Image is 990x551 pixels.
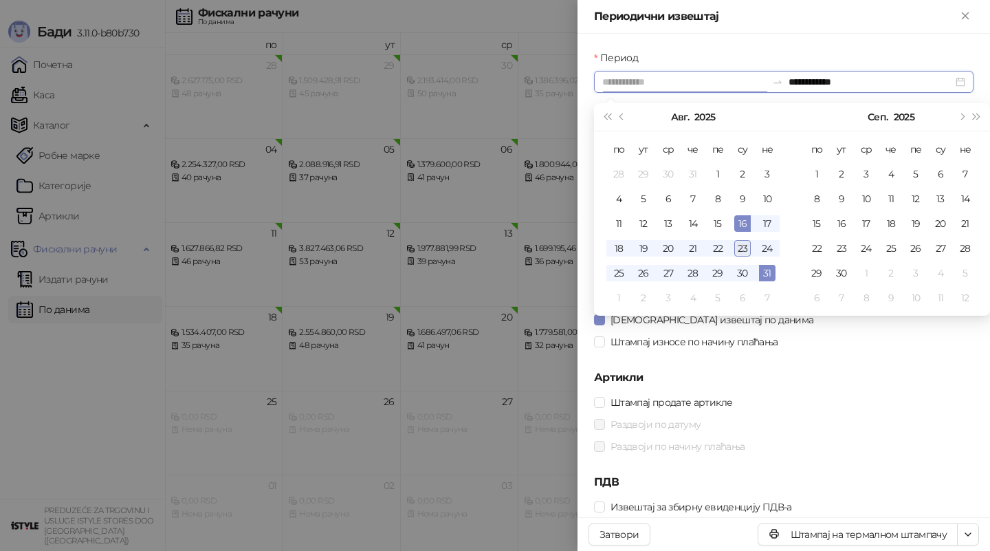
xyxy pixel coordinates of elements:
[681,162,705,186] td: 2025-07-31
[610,215,627,232] div: 11
[907,191,924,207] div: 12
[694,103,715,131] button: Изабери годину
[808,191,825,207] div: 8
[605,395,738,410] span: Штампај продате артикле
[610,191,627,207] div: 4
[631,261,656,285] td: 2025-08-26
[808,240,825,257] div: 22
[953,261,978,285] td: 2025-10-05
[681,236,705,261] td: 2025-08-21
[804,236,829,261] td: 2025-09-22
[772,76,783,87] span: swap-right
[656,137,681,162] th: ср
[730,186,755,211] td: 2025-08-09
[854,186,879,211] td: 2025-09-10
[879,236,903,261] td: 2025-09-25
[953,211,978,236] td: 2025-09-21
[705,137,730,162] th: пе
[730,162,755,186] td: 2025-08-02
[854,137,879,162] th: ср
[606,236,631,261] td: 2025-08-18
[907,265,924,281] div: 3
[705,285,730,310] td: 2025-09-05
[953,285,978,310] td: 2025-10-12
[685,265,701,281] div: 28
[907,166,924,182] div: 5
[808,215,825,232] div: 15
[671,103,689,131] button: Изабери месец
[631,162,656,186] td: 2025-07-29
[854,261,879,285] td: 2025-10-01
[656,186,681,211] td: 2025-08-06
[808,265,825,281] div: 29
[656,236,681,261] td: 2025-08-20
[631,285,656,310] td: 2025-09-02
[804,261,829,285] td: 2025-09-29
[903,211,928,236] td: 2025-09-19
[734,290,751,306] div: 6
[606,162,631,186] td: 2025-07-28
[957,191,973,207] div: 14
[635,191,652,207] div: 5
[685,166,701,182] div: 31
[957,8,973,25] button: Close
[879,186,903,211] td: 2025-09-11
[606,285,631,310] td: 2025-09-01
[932,166,949,182] div: 6
[932,215,949,232] div: 20
[829,162,854,186] td: 2025-09-02
[755,137,780,162] th: не
[858,215,874,232] div: 17
[957,166,973,182] div: 7
[755,186,780,211] td: 2025-08-10
[730,211,755,236] td: 2025-08-16
[605,499,797,515] span: Извештај за збирну евиденцију ПДВ-а
[928,285,953,310] td: 2025-10-11
[854,162,879,186] td: 2025-09-03
[606,211,631,236] td: 2025-08-11
[953,236,978,261] td: 2025-09-28
[833,166,850,182] div: 2
[833,265,850,281] div: 30
[829,285,854,310] td: 2025-10-07
[804,211,829,236] td: 2025-09-15
[907,290,924,306] div: 10
[928,236,953,261] td: 2025-09-27
[928,211,953,236] td: 2025-09-20
[734,215,751,232] div: 16
[656,211,681,236] td: 2025-08-13
[681,261,705,285] td: 2025-08-28
[858,265,874,281] div: 1
[755,261,780,285] td: 2025-08-31
[879,137,903,162] th: че
[957,240,973,257] div: 28
[606,137,631,162] th: по
[656,261,681,285] td: 2025-08-27
[755,285,780,310] td: 2025-09-07
[883,290,899,306] div: 9
[709,290,726,306] div: 5
[635,215,652,232] div: 12
[758,523,958,545] button: Штампај на термалном штампачу
[759,290,775,306] div: 7
[883,265,899,281] div: 2
[829,236,854,261] td: 2025-09-23
[903,261,928,285] td: 2025-10-03
[631,211,656,236] td: 2025-08-12
[681,137,705,162] th: че
[685,240,701,257] div: 21
[709,191,726,207] div: 8
[631,236,656,261] td: 2025-08-19
[635,265,652,281] div: 26
[894,103,914,131] button: Изабери годину
[969,103,984,131] button: Следећа година (Control + right)
[730,285,755,310] td: 2025-09-06
[957,290,973,306] div: 12
[594,474,973,490] h5: ПДВ
[932,265,949,281] div: 4
[903,137,928,162] th: пе
[879,285,903,310] td: 2025-10-09
[829,211,854,236] td: 2025-09-16
[954,103,969,131] button: Следећи месец (PageDown)
[685,191,701,207] div: 7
